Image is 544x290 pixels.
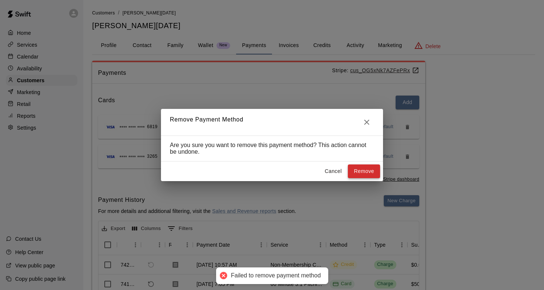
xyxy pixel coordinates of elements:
[161,109,383,136] h2: Remove Payment Method
[161,136,383,161] div: Are you sure you want to remove this payment method? This action cannot be undone.
[348,164,380,178] button: Remove
[359,115,374,130] button: Close
[231,272,321,280] div: Failed to remove payment method
[321,164,345,178] button: Cancel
